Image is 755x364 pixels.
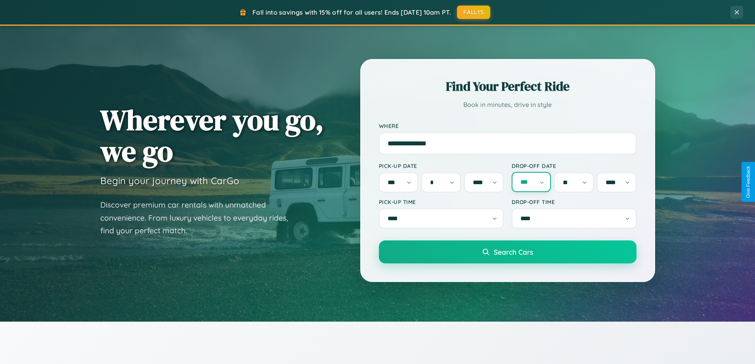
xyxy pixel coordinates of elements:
label: Drop-off Time [512,198,636,205]
div: Give Feedback [745,166,751,198]
button: FALL15 [457,6,490,19]
button: Search Cars [379,240,636,263]
h2: Find Your Perfect Ride [379,78,636,95]
label: Where [379,122,636,129]
label: Pick-up Date [379,162,504,169]
p: Book in minutes, drive in style [379,99,636,111]
span: Search Cars [494,248,533,256]
span: Fall into savings with 15% off for all users! Ends [DATE] 10am PT. [252,8,451,16]
label: Pick-up Time [379,198,504,205]
h3: Begin your journey with CarGo [100,175,239,187]
label: Drop-off Date [512,162,636,169]
p: Discover premium car rentals with unmatched convenience. From luxury vehicles to everyday rides, ... [100,198,298,237]
h1: Wherever you go, we go [100,104,324,167]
